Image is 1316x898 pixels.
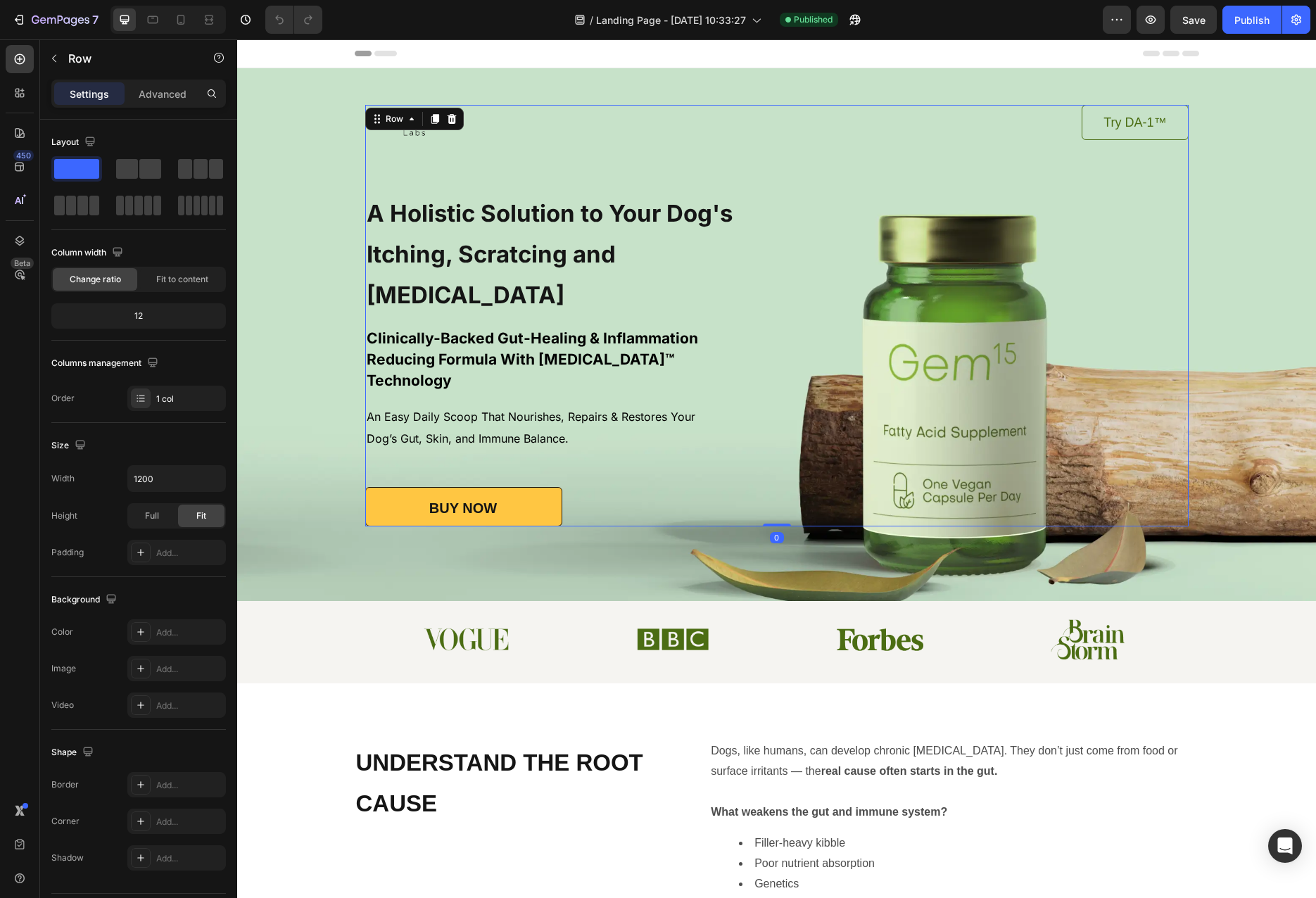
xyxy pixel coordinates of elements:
a: buy now [128,448,325,487]
p: Try DA-1™ [866,72,929,94]
div: Row [146,73,169,86]
strong: What weakens the gut and immune system? [474,766,710,778]
div: Add... [156,547,222,559]
div: Add... [156,816,222,828]
span: Published [794,13,833,26]
div: 1 col [156,393,222,405]
img: gempages_559540355381330749-dff05a2b-5b54-4225-8baa-1e3ee5c227f6.png [595,588,690,613]
div: Padding [51,546,84,559]
span: / [590,13,593,27]
strong: UNDERSTAND THE ROOT CAUSE [119,710,406,777]
span: A Holistic Solution to Your Dog's Itching, Scratcing and [MEDICAL_DATA] [129,160,495,270]
div: Image [51,662,76,675]
img: gempages_559540355381330749-91b8e326-4da2-40d1-936d-764814c622c8.png [814,580,887,620]
span: Landing Page - [DATE] 10:33:27 [596,13,746,27]
p: 7 [92,11,99,28]
div: Column width [51,244,126,263]
p: Settings [70,87,109,101]
span: Fit to content [156,273,208,286]
a: Try DA-1™ [844,65,951,101]
span: Filler-heavy kibble [517,797,608,809]
span: Genetics [517,838,562,850]
div: Add... [156,852,222,865]
div: Height [51,510,77,522]
input: Auto [128,466,225,491]
div: Video [51,699,74,712]
div: Add... [156,626,222,639]
button: Save [1170,6,1217,34]
strong: Clinically-Backed Gut-Healing & Inflammation Reducing Formula With [MEDICAL_DATA]™ Technology [129,290,461,350]
div: 0 [533,493,547,504]
div: 12 [54,306,223,326]
div: Add... [156,663,222,676]
span: Poor nutrient absorption [517,818,638,830]
button: 7 [6,6,105,34]
iframe: Design area [237,39,1316,898]
div: Columns management [51,354,161,373]
p: Row [68,50,188,67]
div: Beta [11,258,34,269]
span: Full [145,510,159,522]
span: An Easy Daily Scoop That Nourishes, Repairs & Restores Your Dog’s Gut, Skin, and Immune Balance. [129,370,458,406]
img: gempages_559540355381330749-b8084ab4-f321-4b96-89e8-56b3bb6af744.png [399,583,472,616]
span: Save [1182,14,1206,26]
span: Fit [196,510,206,522]
div: Size [51,436,89,455]
div: Width [51,472,75,485]
div: Open Intercom Messenger [1268,829,1302,863]
div: Add... [156,700,222,712]
span: Dogs, like humans, can develop chronic [MEDICAL_DATA]. They don’t just come from food or surface ... [474,705,940,738]
p: buy now [192,462,260,476]
button: Publish [1222,6,1282,34]
div: Shadow [51,852,84,864]
div: Undo/Redo [265,6,322,34]
div: 450 [13,150,34,161]
strong: real cause often starts in the gut. [584,726,761,738]
img: gempages_559540355381330749-b41fd7d4-d004-4347-8c85-2307a565deee.png [186,588,272,611]
div: Add... [156,779,222,792]
div: Order [51,392,75,405]
div: Corner [51,815,80,828]
div: Layout [51,133,99,152]
div: Border [51,778,79,791]
span: Change ratio [70,273,121,286]
p: Advanced [139,87,186,101]
div: Publish [1234,13,1270,27]
div: Shape [51,743,96,762]
div: Background [51,590,120,609]
div: Color [51,626,73,638]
